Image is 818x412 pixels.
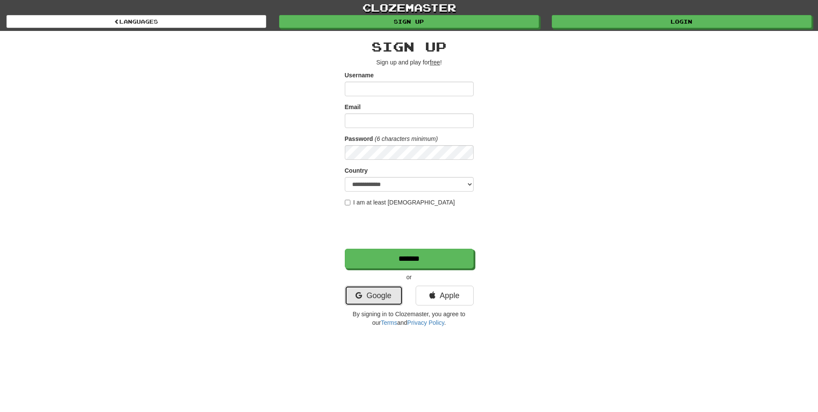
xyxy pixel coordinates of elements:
[345,286,403,305] a: Google
[279,15,539,28] a: Sign up
[345,166,368,175] label: Country
[345,103,361,111] label: Email
[345,58,474,67] p: Sign up and play for !
[345,198,455,207] label: I am at least [DEMOGRAPHIC_DATA]
[345,134,373,143] label: Password
[375,135,438,142] em: (6 characters minimum)
[345,200,350,205] input: I am at least [DEMOGRAPHIC_DATA]
[345,211,475,244] iframe: reCAPTCHA
[381,319,397,326] a: Terms
[552,15,812,28] a: Login
[416,286,474,305] a: Apple
[6,15,266,28] a: Languages
[345,71,374,79] label: Username
[407,319,444,326] a: Privacy Policy
[345,310,474,327] p: By signing in to Clozemaster, you agree to our and .
[430,59,440,66] u: free
[345,40,474,54] h2: Sign up
[345,273,474,281] p: or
